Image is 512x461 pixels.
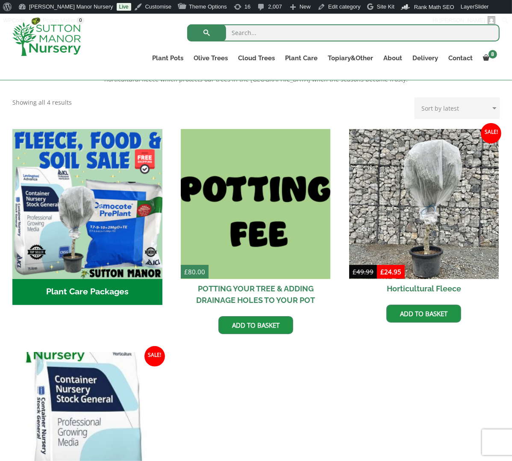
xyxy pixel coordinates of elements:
a: Contact [443,52,478,64]
span: £ [184,267,188,276]
a: Hi, [430,14,499,27]
h2: POTTING YOUR TREE & ADDING DRAINAGE HOLES TO YOUR POT [181,279,331,310]
bdi: 24.95 [380,267,401,276]
span: 0 [77,17,84,24]
a: Plant Pots [147,52,188,64]
span: Rank Math SEO [414,4,454,10]
bdi: 49.99 [353,267,374,276]
a: Topiary&Other [323,52,378,64]
span: [PERSON_NAME] [439,17,485,23]
h2: Plant Care Packages [12,279,162,305]
input: Search... [187,24,500,41]
h2: Horticultural Fleece [349,279,499,298]
img: logo [12,22,81,56]
a: Sale! Horticultural Fleece [349,129,499,298]
span: Sale! [144,346,165,367]
img: Plant Care Packages [12,129,162,279]
img: POTTING YOUR TREE & ADDING DRAINAGE HOLES TO YOUR POT [181,129,331,279]
a: Plant Care [280,52,323,64]
a: £80.00 POTTING YOUR TREE & ADDING DRAINAGE HOLES TO YOUR POT [181,129,331,310]
img: Horticultural Fleece [349,129,499,279]
a: About [378,52,407,64]
a: Add to basket: “Horticultural Fleece” [386,305,461,323]
a: Add to basket: “POTTING YOUR TREE & ADDING DRAINAGE HOLES TO YOUR POT” [218,316,293,334]
a: Olive Trees [188,52,233,64]
span: £ [380,267,384,276]
a: Delivery [407,52,443,64]
span: 8 [488,50,497,59]
select: Shop order [415,97,500,119]
a: Live [117,3,131,11]
a: Popup Maker [29,14,88,27]
span: £ [353,267,356,276]
p: Showing all 4 results [12,97,72,108]
bdi: 80.00 [184,267,205,276]
a: Cloud Trees [233,52,280,64]
a: Visit product category Plant Care Packages [12,129,162,305]
span: Sale! [481,123,501,144]
a: 8 [478,52,500,64]
span: Site Kit [377,3,394,10]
